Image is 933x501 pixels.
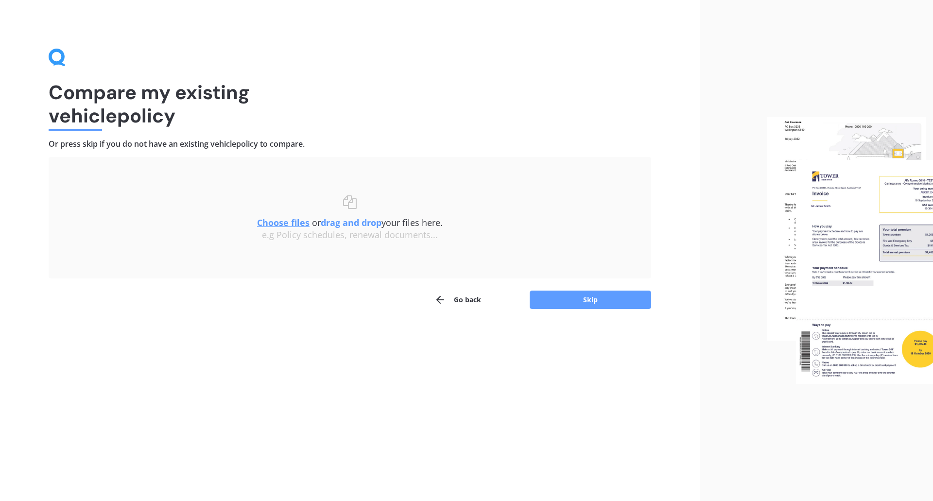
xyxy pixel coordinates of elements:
[434,290,481,310] button: Go back
[68,230,632,241] div: e.g Policy schedules, renewal documents...
[49,81,651,127] h1: Compare my existing vehicle policy
[257,217,310,228] u: Choose files
[767,117,933,384] img: files.webp
[530,291,651,309] button: Skip
[321,217,381,228] b: drag and drop
[49,139,651,149] h4: Or press skip if you do not have an existing vehicle policy to compare.
[257,217,443,228] span: or your files here.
